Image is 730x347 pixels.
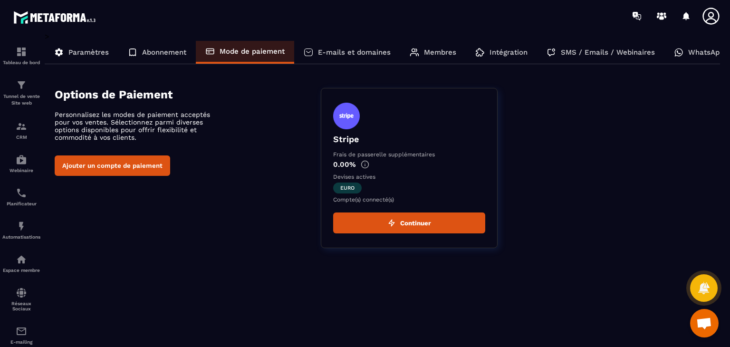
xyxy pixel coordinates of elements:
[55,88,321,101] h4: Options de Paiement
[333,151,485,158] p: Frais de passerelle supplémentaires
[2,213,40,247] a: automationsautomationsAutomatisations
[388,219,395,227] img: zap.8ac5aa27.svg
[2,201,40,206] p: Planificateur
[2,147,40,180] a: automationsautomationsWebinaire
[333,196,485,203] p: Compte(s) connecté(s)
[55,111,221,141] p: Personnalisez les modes de paiement acceptés pour vos ventes. Sélectionnez parmi diverses options...
[16,46,27,58] img: formation
[13,9,99,26] img: logo
[333,160,485,169] p: 0.00%
[2,168,40,173] p: Webinaire
[2,234,40,240] p: Automatisations
[2,60,40,65] p: Tableau de bord
[68,48,109,57] p: Paramètres
[16,121,27,132] img: formation
[2,247,40,280] a: automationsautomationsEspace membre
[333,173,485,180] p: Devises actives
[688,48,724,57] p: WhatsApp
[318,48,391,57] p: E-mails et domaines
[2,39,40,72] a: formationformationTableau de bord
[2,268,40,273] p: Espace membre
[2,280,40,318] a: social-networksocial-networkRéseaux Sociaux
[2,114,40,147] a: formationformationCRM
[220,47,285,56] p: Mode de paiement
[16,287,27,299] img: social-network
[333,212,485,233] button: Continuer
[45,32,720,262] div: >
[16,254,27,265] img: automations
[333,103,360,129] img: stripe.9bed737a.svg
[333,134,485,144] p: Stripe
[2,180,40,213] a: schedulerschedulerPlanificateur
[2,301,40,311] p: Réseaux Sociaux
[333,183,362,193] span: euro
[690,309,719,337] div: Ouvrir le chat
[142,48,186,57] p: Abonnement
[16,326,27,337] img: email
[16,187,27,199] img: scheduler
[361,160,369,169] img: info-gr.5499bf25.svg
[2,339,40,345] p: E-mailing
[16,154,27,165] img: automations
[490,48,528,57] p: Intégration
[2,93,40,106] p: Tunnel de vente Site web
[2,135,40,140] p: CRM
[424,48,456,57] p: Membres
[2,72,40,114] a: formationformationTunnel de vente Site web
[55,155,170,176] button: Ajouter un compte de paiement
[561,48,655,57] p: SMS / Emails / Webinaires
[16,79,27,91] img: formation
[16,221,27,232] img: automations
